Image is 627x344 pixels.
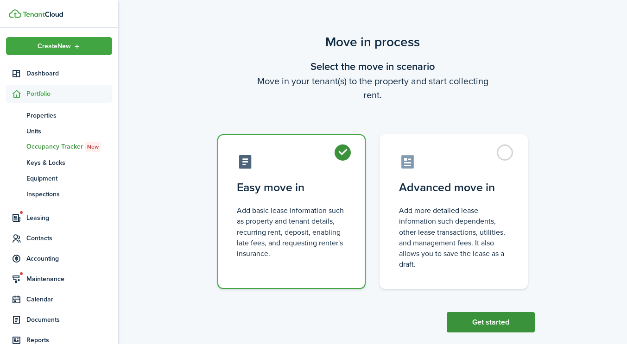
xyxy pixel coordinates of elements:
[6,155,112,170] a: Keys & Locks
[6,123,112,139] a: Units
[6,107,112,123] a: Properties
[6,64,112,82] a: Dashboard
[87,143,99,151] span: New
[6,170,112,186] a: Equipment
[26,111,112,120] span: Properties
[447,312,535,332] button: Get started
[210,74,535,102] wizard-step-header-description: Move in your tenant(s) to the property and start collecting rent.
[9,9,21,18] img: TenantCloud
[6,37,112,55] button: Open menu
[23,12,63,17] img: TenantCloud
[26,158,112,168] span: Keys & Locks
[26,294,112,304] span: Calendar
[6,139,112,155] a: Occupancy TrackerNew
[26,142,112,152] span: Occupancy Tracker
[26,189,112,199] span: Inspections
[26,274,112,284] span: Maintenance
[399,205,508,269] control-radio-card-description: Add more detailed lease information such dependents, other lease transactions, utilities, and man...
[210,32,535,52] scenario-title: Move in process
[26,254,112,263] span: Accounting
[210,59,535,74] wizard-step-header-title: Select the move in scenario
[26,69,112,78] span: Dashboard
[26,126,112,136] span: Units
[26,233,112,243] span: Contacts
[399,179,508,196] control-radio-card-title: Advanced move in
[26,89,112,99] span: Portfolio
[26,213,112,223] span: Leasing
[26,315,112,325] span: Documents
[237,179,346,196] control-radio-card-title: Easy move in
[6,186,112,202] a: Inspections
[38,43,71,50] span: Create New
[237,205,346,259] control-radio-card-description: Add basic lease information such as property and tenant details, recurring rent, deposit, enablin...
[26,174,112,183] span: Equipment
